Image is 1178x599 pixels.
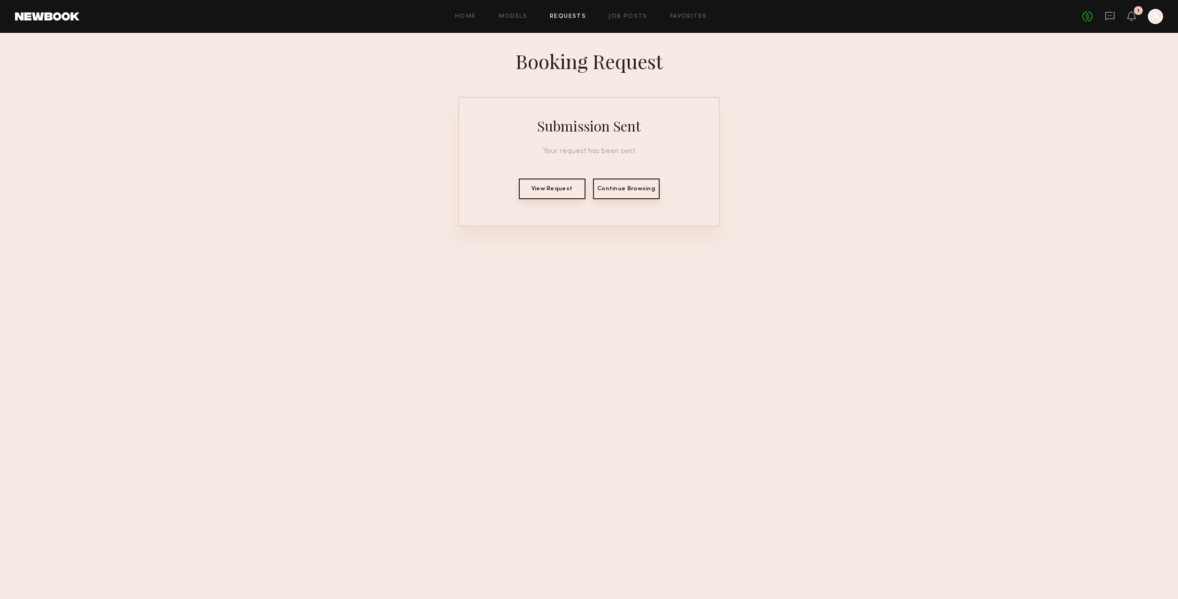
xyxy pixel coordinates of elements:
a: Home [455,14,476,20]
a: A [1148,9,1163,24]
a: Job Posts [608,14,647,20]
div: Booking Request [516,48,663,74]
div: Your request has been sent [470,147,708,156]
button: Continue Browsing [593,179,660,199]
a: Favorites [670,14,707,20]
div: 1 [1137,8,1140,14]
a: Models [499,14,527,20]
div: Submission Sent [537,117,641,135]
button: View Request [519,179,585,199]
a: Requests [550,14,586,20]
